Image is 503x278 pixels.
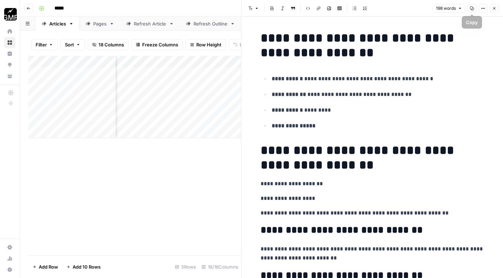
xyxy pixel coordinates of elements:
a: Home [4,26,15,37]
span: Add 10 Rows [73,263,101,270]
a: Pages [80,17,120,31]
a: Settings [4,242,15,253]
a: Refresh Article [120,17,180,31]
div: Refresh Outline [194,20,227,27]
span: Add Row [39,263,58,270]
button: Sort [60,39,85,50]
button: 198 words [433,4,465,13]
a: Insights [4,48,15,59]
div: 5 Rows [172,261,199,272]
img: Growth Marketing Pro Logo [4,8,17,21]
div: Refresh Article [134,20,166,27]
a: Opportunities [4,59,15,70]
a: Articles [36,17,80,31]
div: Articles [49,20,66,27]
div: Pages [93,20,107,27]
button: Add Row [28,261,62,272]
button: Add 10 Rows [62,261,105,272]
button: Filter [31,39,58,50]
span: Freeze Columns [142,41,178,48]
span: Filter [36,41,47,48]
button: Help + Support [4,264,15,275]
a: Your Data [4,70,15,82]
a: Refresh Outline [180,17,241,31]
button: 18 Columns [88,39,129,50]
a: Browse [4,37,15,48]
span: Row Height [196,41,221,48]
button: Freeze Columns [131,39,183,50]
button: Workspace: Growth Marketing Pro [4,6,15,23]
div: 16/18 Columns [199,261,241,272]
button: Undo [229,39,256,50]
button: Row Height [185,39,226,50]
span: Sort [65,41,74,48]
a: Usage [4,253,15,264]
span: 18 Columns [99,41,124,48]
span: 198 words [436,5,456,12]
